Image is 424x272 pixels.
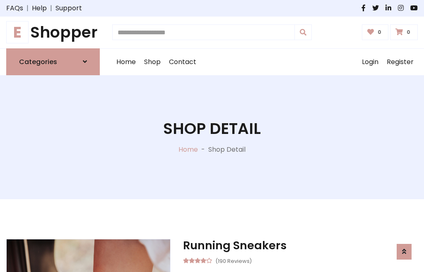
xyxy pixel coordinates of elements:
span: | [23,3,32,13]
h6: Categories [19,58,57,66]
a: Home [112,49,140,75]
p: - [198,145,208,155]
h1: Shop Detail [163,119,261,138]
a: Login [358,49,383,75]
h3: Running Sneakers [183,239,418,252]
a: Support [55,3,82,13]
a: Categories [6,48,100,75]
a: 0 [390,24,418,40]
a: Register [383,49,418,75]
a: Shop [140,49,165,75]
span: 0 [405,29,412,36]
a: FAQs [6,3,23,13]
a: Help [32,3,47,13]
a: Contact [165,49,200,75]
a: EShopper [6,23,100,42]
a: Home [178,145,198,154]
a: 0 [362,24,389,40]
span: 0 [376,29,383,36]
p: Shop Detail [208,145,246,155]
span: E [6,21,29,43]
h1: Shopper [6,23,100,42]
small: (190 Reviews) [215,255,252,265]
span: | [47,3,55,13]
